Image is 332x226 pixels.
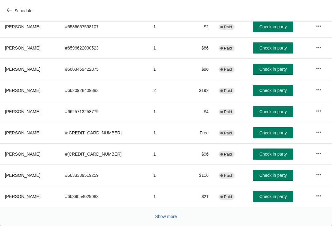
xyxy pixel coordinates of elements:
[148,16,188,37] td: 1
[148,143,188,165] td: 1
[188,58,213,80] td: $96
[3,5,37,16] button: Schedule
[224,46,232,51] span: Paid
[224,67,232,72] span: Paid
[224,25,232,30] span: Paid
[188,80,213,101] td: $192
[60,186,148,207] td: # 6639054029083
[253,149,293,160] button: Check in party
[155,214,177,219] span: Show more
[224,194,232,199] span: Paid
[253,127,293,138] button: Check in party
[60,37,148,58] td: # 6596622090523
[153,211,180,222] button: Show more
[253,64,293,75] button: Check in party
[224,109,232,114] span: Paid
[148,122,188,143] td: 1
[253,85,293,96] button: Check in party
[188,16,213,37] td: $2
[148,165,188,186] td: 1
[224,88,232,93] span: Paid
[188,122,213,143] td: Free
[60,143,148,165] td: # [CREDIT_CARD_NUMBER]
[259,152,287,157] span: Check in party
[253,191,293,202] button: Check in party
[224,152,232,157] span: Paid
[148,80,188,101] td: 2
[188,101,213,122] td: $4
[259,173,287,178] span: Check in party
[259,67,287,72] span: Check in party
[259,24,287,29] span: Check in party
[259,130,287,135] span: Check in party
[14,8,32,13] span: Schedule
[188,186,213,207] td: $21
[148,58,188,80] td: 1
[259,109,287,114] span: Check in party
[5,67,40,72] span: [PERSON_NAME]
[5,152,40,157] span: [PERSON_NAME]
[188,37,213,58] td: $86
[5,46,40,50] span: [PERSON_NAME]
[188,143,213,165] td: $96
[5,173,40,178] span: [PERSON_NAME]
[5,194,40,199] span: [PERSON_NAME]
[259,88,287,93] span: Check in party
[253,42,293,54] button: Check in party
[148,101,188,122] td: 1
[188,165,213,186] td: $116
[5,88,40,93] span: [PERSON_NAME]
[259,194,287,199] span: Check in party
[60,16,148,37] td: # 6586667598107
[60,101,148,122] td: # 6625713258779
[148,186,188,207] td: 1
[60,80,148,101] td: # 6620928409883
[224,173,232,178] span: Paid
[5,109,40,114] span: [PERSON_NAME]
[253,21,293,32] button: Check in party
[5,130,40,135] span: [PERSON_NAME]
[60,165,148,186] td: # 6633339519259
[148,37,188,58] td: 1
[60,58,148,80] td: # 6603469422875
[259,46,287,50] span: Check in party
[224,131,232,136] span: Paid
[5,24,40,29] span: [PERSON_NAME]
[60,122,148,143] td: # [CREDIT_CARD_NUMBER]
[253,106,293,117] button: Check in party
[253,170,293,181] button: Check in party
